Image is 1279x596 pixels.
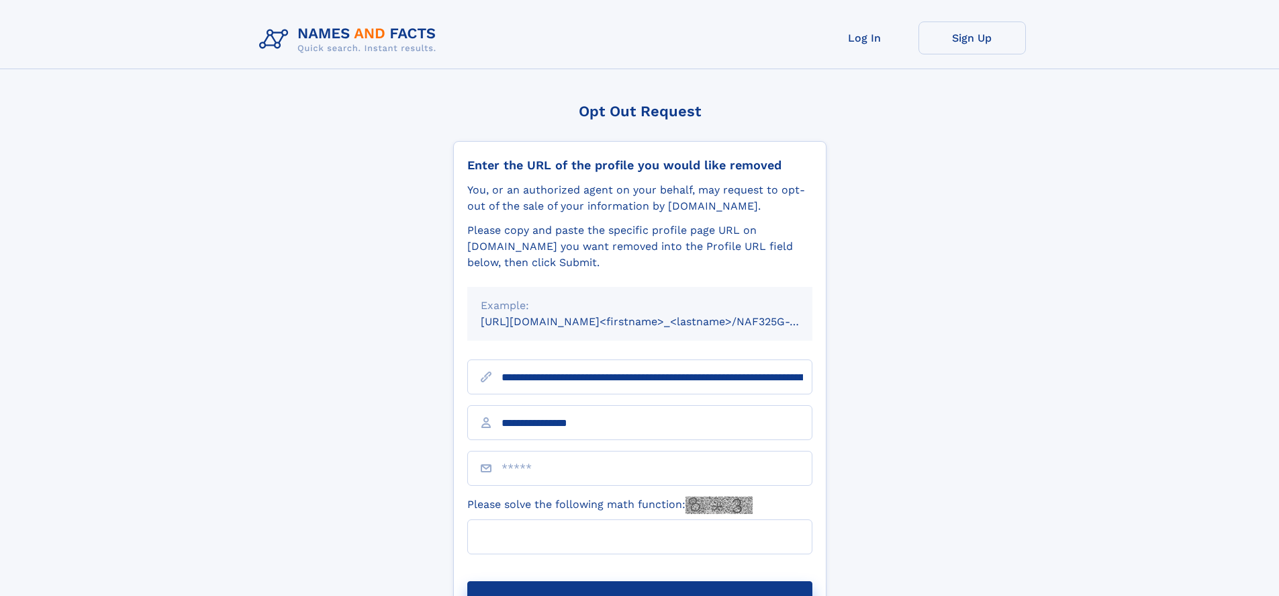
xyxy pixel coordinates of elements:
div: Example: [481,298,799,314]
div: Please copy and paste the specific profile page URL on [DOMAIN_NAME] you want removed into the Pr... [467,222,812,271]
div: Enter the URL of the profile you would like removed [467,158,812,173]
small: [URL][DOMAIN_NAME]<firstname>_<lastname>/NAF325G-xxxxxxxx [481,315,838,328]
div: Opt Out Request [453,103,826,120]
label: Please solve the following math function: [467,497,753,514]
a: Log In [811,22,918,54]
img: Logo Names and Facts [254,22,447,58]
div: You, or an authorized agent on your behalf, may request to opt-out of the sale of your informatio... [467,182,812,214]
a: Sign Up [918,22,1026,54]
